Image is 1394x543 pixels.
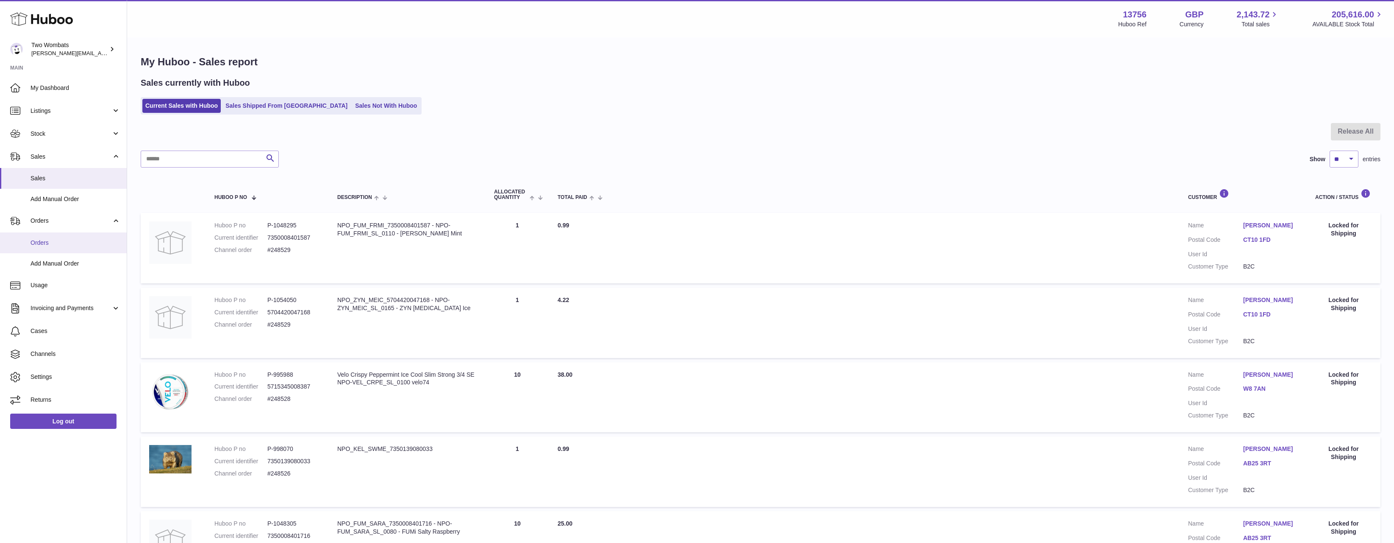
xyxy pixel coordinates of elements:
[1188,311,1243,321] dt: Postal Code
[149,296,192,339] img: no-photo.jpg
[31,281,120,289] span: Usage
[1243,221,1298,230] a: [PERSON_NAME]
[1243,385,1298,393] a: W8 7AN
[1315,189,1372,200] div: Action / Status
[214,445,267,453] dt: Huboo P no
[10,414,117,429] a: Log out
[1312,9,1384,28] a: 205,616.00 AVAILABLE Stock Total
[1315,221,1372,238] div: Locked for Shipping
[31,217,111,225] span: Orders
[214,308,267,316] dt: Current identifier
[1188,474,1243,482] dt: User Id
[214,470,267,478] dt: Channel order
[267,470,320,478] dd: #248526
[1123,9,1147,20] strong: 13756
[1188,486,1243,494] dt: Customer Type
[1363,155,1380,163] span: entries
[494,189,528,200] span: ALLOCATED Quantity
[352,99,420,113] a: Sales Not With Huboo
[337,195,372,200] span: Description
[558,222,569,229] span: 0.99
[214,395,267,403] dt: Channel order
[337,296,477,312] div: NPO_ZYN_MEIC_5704420047168 - NPO-ZYN_MEIC_SL_0165 - ZYN [MEDICAL_DATA] Ice
[31,50,170,56] span: [PERSON_NAME][EMAIL_ADDRESS][DOMAIN_NAME]
[1188,236,1243,246] dt: Postal Code
[1243,486,1298,494] dd: B2C
[1188,520,1243,530] dt: Name
[558,445,569,452] span: 0.99
[10,43,23,56] img: alan@twowombats.com
[214,246,267,254] dt: Channel order
[31,373,120,381] span: Settings
[1188,399,1243,407] dt: User Id
[267,457,320,465] dd: 7350139080033
[1188,250,1243,258] dt: User Id
[267,383,320,391] dd: 5715345008387
[31,239,120,247] span: Orders
[1315,445,1372,461] div: Locked for Shipping
[141,77,250,89] h2: Sales currently with Huboo
[31,260,120,268] span: Add Manual Order
[31,130,111,138] span: Stock
[267,371,320,379] dd: P-995988
[214,234,267,242] dt: Current identifier
[558,520,572,527] span: 25.00
[31,195,120,203] span: Add Manual Order
[1243,296,1298,304] a: [PERSON_NAME]
[214,371,267,379] dt: Huboo P no
[31,41,108,57] div: Two Wombats
[1243,445,1298,453] a: [PERSON_NAME]
[558,297,569,303] span: 4.22
[1188,189,1298,200] div: Customer
[1310,155,1325,163] label: Show
[1188,221,1243,232] dt: Name
[486,437,549,507] td: 1
[1241,20,1279,28] span: Total sales
[267,296,320,304] dd: P-1054050
[1188,371,1243,381] dt: Name
[486,213,549,283] td: 1
[1237,9,1270,20] span: 2,143.72
[267,321,320,329] dd: #248529
[1180,20,1204,28] div: Currency
[486,362,549,433] td: 10
[1312,20,1384,28] span: AVAILABLE Stock Total
[1315,296,1372,312] div: Locked for Shipping
[1188,325,1243,333] dt: User Id
[141,55,1380,69] h1: My Huboo - Sales report
[1185,9,1203,20] strong: GBP
[214,520,267,528] dt: Huboo P no
[1243,263,1298,271] dd: B2C
[31,84,120,92] span: My Dashboard
[1188,459,1243,470] dt: Postal Code
[1188,337,1243,345] dt: Customer Type
[1243,337,1298,345] dd: B2C
[267,532,320,540] dd: 7350008401716
[337,520,477,536] div: NPO_FUM_SARA_7350008401716 - NPO-FUM_SARA_SL_0080 - FUMi Salty Raspberry
[214,532,267,540] dt: Current identifier
[149,221,192,264] img: no-photo.jpg
[486,288,549,358] td: 1
[31,304,111,312] span: Invoicing and Payments
[31,350,120,358] span: Channels
[1243,534,1298,542] a: AB25 3RT
[31,327,120,335] span: Cases
[31,153,111,161] span: Sales
[1243,311,1298,319] a: CT10 1FD
[1332,9,1374,20] span: 205,616.00
[267,445,320,453] dd: P-998070
[1243,371,1298,379] a: [PERSON_NAME]
[1237,9,1280,28] a: 2,143.72 Total sales
[337,221,477,238] div: NPO_FUM_FRMI_7350008401587 - NPO-FUM_FRMI_SL_0110 - [PERSON_NAME] Mint
[214,321,267,329] dt: Channel order
[1243,236,1298,244] a: CT10 1FD
[267,234,320,242] dd: 7350008401587
[31,396,120,404] span: Returns
[222,99,350,113] a: Sales Shipped From [GEOGRAPHIC_DATA]
[337,445,477,453] div: NPO_KEL_SWME_7350139080033
[1188,411,1243,420] dt: Customer Type
[149,371,192,413] img: Velo_Crispy_Peppermint_Slim_Strong_3_4_Nicotine_Pouches-5715345008387.webp
[267,221,320,230] dd: P-1048295
[149,445,192,473] img: shutterstock_1125465338.jpg
[1315,371,1372,387] div: Locked for Shipping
